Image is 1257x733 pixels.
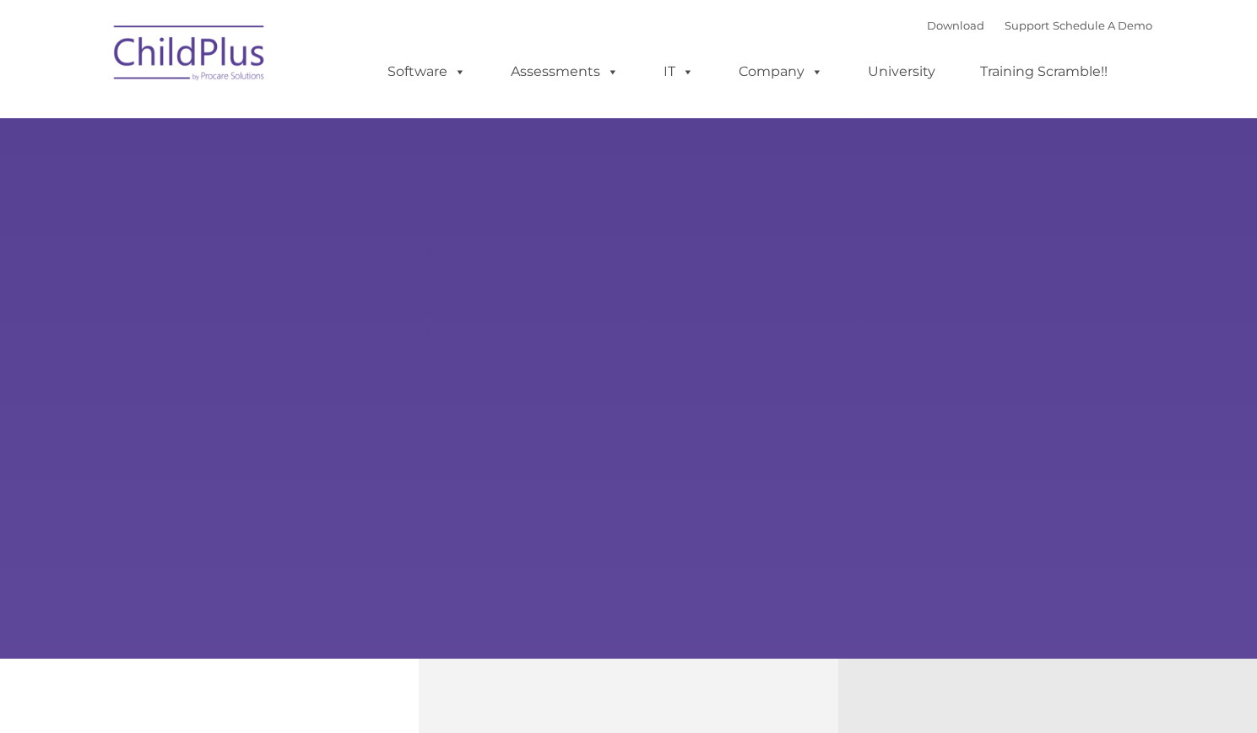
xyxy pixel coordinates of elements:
a: Support [1005,19,1049,32]
a: IT [647,55,711,89]
img: ChildPlus by Procare Solutions [106,14,274,98]
a: Assessments [494,55,636,89]
a: Download [927,19,984,32]
a: Software [371,55,483,89]
a: University [851,55,952,89]
a: Training Scramble!! [963,55,1124,89]
font: | [927,19,1152,32]
a: Schedule A Demo [1053,19,1152,32]
a: Company [722,55,840,89]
